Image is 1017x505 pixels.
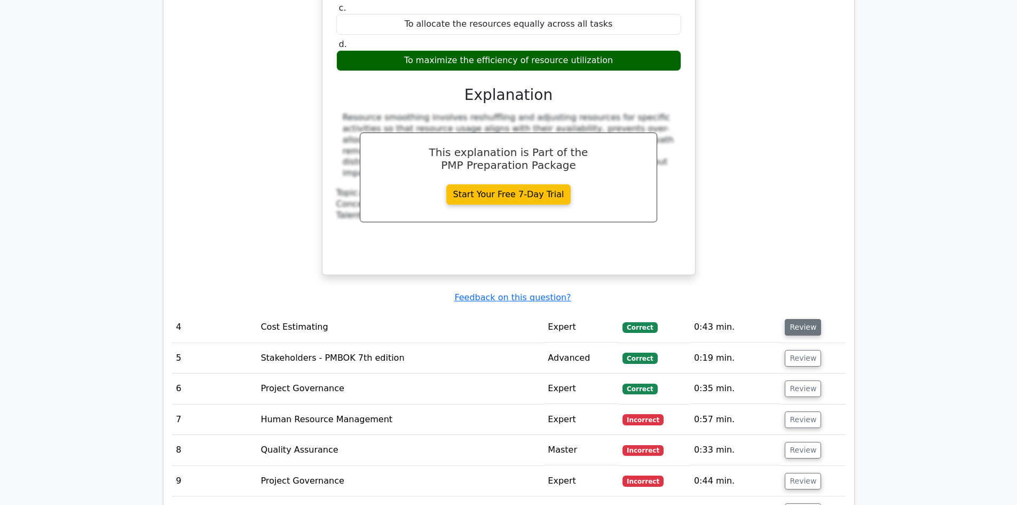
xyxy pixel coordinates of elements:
button: Review [785,350,821,367]
div: Topic: [336,188,681,199]
td: 4 [172,312,257,343]
span: d. [339,39,347,49]
td: Project Governance [256,374,543,404]
button: Review [785,380,821,397]
div: Resource smoothing involves reshuffling and adjusting resources for specific activities so that r... [343,112,675,179]
button: Review [785,319,821,336]
td: 7 [172,405,257,435]
td: Cost Estimating [256,312,543,343]
td: 5 [172,343,257,374]
span: Correct [622,384,657,394]
div: Talent Triangle: [336,188,681,221]
td: Expert [543,466,618,496]
div: To maximize the efficiency of resource utilization [336,50,681,71]
td: 0:43 min. [690,312,781,343]
button: Review [785,411,821,428]
td: 0:35 min. [690,374,781,404]
span: Correct [622,322,657,333]
td: 0:57 min. [690,405,781,435]
h3: Explanation [343,86,675,104]
td: 8 [172,435,257,465]
div: To allocate the resources equally across all tasks [336,14,681,35]
td: Project Governance [256,466,543,496]
td: Quality Assurance [256,435,543,465]
td: Stakeholders - PMBOK 7th edition [256,343,543,374]
span: Incorrect [622,414,664,425]
td: 9 [172,466,257,496]
div: Concept: [336,199,681,210]
td: 0:33 min. [690,435,781,465]
a: Feedback on this question? [454,292,571,302]
td: Expert [543,312,618,343]
button: Review [785,473,821,490]
td: Master [543,435,618,465]
span: c. [339,3,346,13]
td: 0:44 min. [690,466,781,496]
a: Start Your Free 7-Day Trial [446,184,571,205]
span: Correct [622,353,657,363]
span: Incorrect [622,476,664,486]
button: Review [785,442,821,459]
td: 0:19 min. [690,343,781,374]
td: 6 [172,374,257,404]
td: Advanced [543,343,618,374]
td: Expert [543,405,618,435]
td: Expert [543,374,618,404]
span: Incorrect [622,445,664,456]
td: Human Resource Management [256,405,543,435]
